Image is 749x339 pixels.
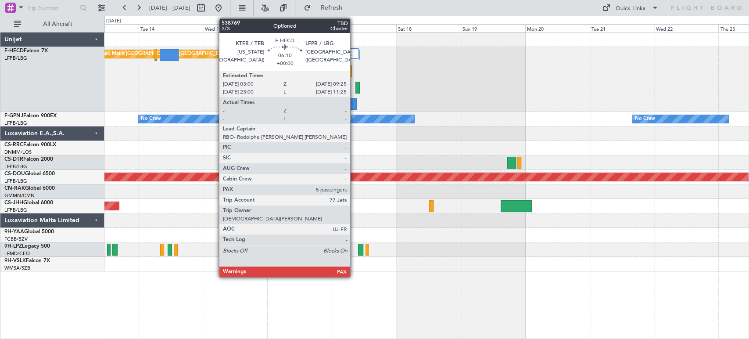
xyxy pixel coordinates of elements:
div: No Crew [634,112,655,126]
button: Refresh [300,1,352,15]
a: 9H-LPZLegacy 500 [4,244,50,249]
span: F-HECD [4,48,24,54]
span: 9H-LPZ [4,244,22,249]
a: DNMM/LOS [4,149,32,155]
a: LFPB/LBG [4,55,27,61]
button: All Aircraft [10,17,95,31]
span: CS-RRC [4,142,23,148]
span: Refresh [313,5,350,11]
span: [DATE] - [DATE] [149,4,190,12]
a: LFPB/LBG [4,163,27,170]
div: [DATE] [106,18,121,25]
div: Tue 21 [590,24,654,32]
a: CS-JHHGlobal 6000 [4,200,53,206]
div: Thu 16 [267,24,332,32]
div: Fri 17 [332,24,396,32]
div: Mon 13 [74,24,139,32]
div: Sun 19 [461,24,525,32]
span: CN-RAK [4,186,25,191]
a: FCBB/BZV [4,236,28,242]
div: Wed 22 [654,24,718,32]
a: CS-RRCFalcon 900LX [4,142,56,148]
a: CN-RAKGlobal 6000 [4,186,55,191]
a: LFPB/LBG [4,207,27,213]
button: Quick Links [598,1,663,15]
a: F-HECDFalcon 7X [4,48,48,54]
a: CS-DTRFalcon 2000 [4,157,53,162]
img: gray-close.svg [346,50,354,58]
a: LFPB/LBG [4,120,27,126]
span: CS-DOU [4,171,25,177]
span: 9H-YAA [4,229,24,234]
div: Tue 14 [139,24,203,32]
span: F-GPNJ [4,113,23,119]
input: Trip Number [27,1,77,14]
div: Sat 18 [396,24,461,32]
span: CS-DTR [4,157,23,162]
a: 9H-YAAGlobal 5000 [4,229,54,234]
div: Quick Links [616,4,645,13]
a: WMSA/SZB [4,265,30,271]
a: CS-DOUGlobal 6500 [4,171,55,177]
div: Wed 15 [203,24,267,32]
a: GMMN/CMN [4,192,35,199]
a: 9H-VSLKFalcon 7X [4,258,50,263]
span: 9H-VSLK [4,258,26,263]
a: LFMD/CEQ [4,250,30,257]
a: F-GPNJFalcon 900EX [4,113,57,119]
div: No Crew [141,112,161,126]
span: All Aircraft [23,21,93,27]
div: No Crew [321,112,341,126]
div: Mon 20 [525,24,590,32]
a: LFPB/LBG [4,178,27,184]
span: CS-JHH [4,200,23,206]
